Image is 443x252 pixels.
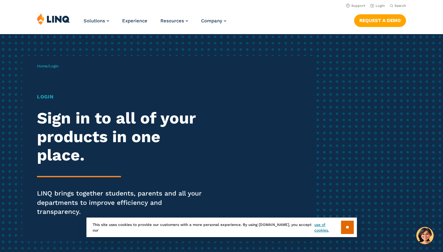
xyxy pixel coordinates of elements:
a: Home [37,64,48,68]
p: LINQ brings together students, parents and all your departments to improve efficiency and transpa... [37,189,208,217]
a: Resources [160,18,188,24]
nav: Button Navigation [354,13,406,27]
a: Company [201,18,226,24]
h2: Sign in to all of your products in one place. [37,109,208,164]
span: Solutions [84,18,105,24]
div: This site uses cookies to provide our customers with a more personal experience. By using [DOMAIN... [86,218,357,237]
button: Hello, have a question? Let’s chat. [416,227,434,244]
img: LINQ | K‑12 Software [37,13,70,25]
a: Experience [122,18,147,24]
button: Open Search Bar [390,3,406,8]
span: Company [201,18,222,24]
a: Login [370,4,385,8]
span: Login [49,64,58,68]
h1: Login [37,93,208,101]
a: Request a Demo [354,14,406,27]
a: Support [346,4,365,8]
a: use of cookies. [314,222,341,233]
nav: Primary Navigation [84,13,226,34]
span: Resources [160,18,184,24]
a: Solutions [84,18,109,24]
span: Search [395,4,406,8]
span: / [37,64,58,68]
